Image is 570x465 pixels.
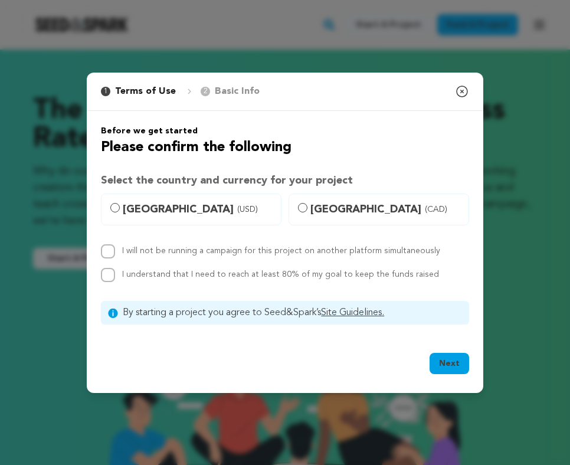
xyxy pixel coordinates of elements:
h3: Select the country and currency for your project [101,172,469,189]
p: Basic Info [215,84,260,99]
h6: Before we get started [101,125,469,137]
a: Site Guidelines. [321,308,384,317]
label: I will not be running a campaign for this project on another platform simultaneously [122,247,440,255]
span: 2 [201,87,210,96]
span: [GEOGRAPHIC_DATA] [310,201,461,218]
span: (USD) [237,204,258,215]
span: [GEOGRAPHIC_DATA] [123,201,274,218]
h2: Please confirm the following [101,137,469,158]
span: 1 [101,87,110,96]
button: Next [430,353,469,374]
p: Terms of Use [115,84,176,99]
label: I understand that I need to reach at least 80% of my goal to keep the funds raised [122,270,439,279]
span: (CAD) [425,204,447,215]
span: By starting a project you agree to Seed&Spark’s [123,306,462,320]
